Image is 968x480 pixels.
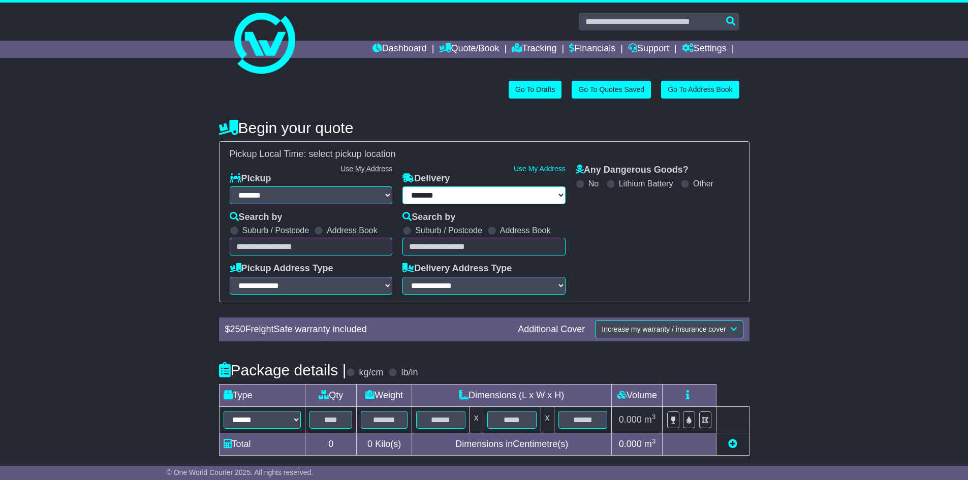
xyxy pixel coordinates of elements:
a: Go To Address Book [661,81,739,99]
h4: Package details | [219,362,347,378]
sup: 3 [652,437,656,445]
span: 0.000 [619,414,642,425]
span: © One World Courier 2025. All rights reserved. [167,468,314,476]
span: 0 [367,439,372,449]
div: Additional Cover [513,324,590,335]
label: Other [693,179,713,188]
label: Address Book [500,226,551,235]
h4: Begin your quote [219,119,750,136]
td: Type [219,384,305,406]
span: Increase my warranty / insurance cover [602,325,726,333]
a: Financials [569,41,615,58]
td: x [470,406,483,433]
label: Any Dangerous Goods? [576,165,689,176]
a: Tracking [512,41,556,58]
label: Delivery [402,173,450,184]
td: Volume [612,384,663,406]
span: m [644,414,656,425]
label: Suburb / Postcode [415,226,482,235]
a: Settings [682,41,727,58]
td: Dimensions in Centimetre(s) [412,433,612,455]
label: Search by [402,212,455,223]
a: Quote/Book [439,41,499,58]
div: Pickup Local Time: [225,149,744,160]
label: Lithium Battery [619,179,673,188]
span: m [644,439,656,449]
a: Use My Address [514,165,566,173]
button: Increase my warranty / insurance cover [595,321,743,338]
label: No [588,179,599,188]
label: kg/cm [359,367,383,378]
td: Total [219,433,305,455]
span: 0.000 [619,439,642,449]
label: Pickup [230,173,271,184]
a: Add new item [728,439,737,449]
td: Kilo(s) [357,433,412,455]
label: lb/in [401,367,418,378]
div: $ FreightSafe warranty included [220,324,513,335]
td: Dimensions (L x W x H) [412,384,612,406]
td: Weight [357,384,412,406]
td: Qty [305,384,357,406]
sup: 3 [652,413,656,421]
a: Dashboard [372,41,427,58]
a: Go To Drafts [509,81,561,99]
label: Pickup Address Type [230,263,333,274]
a: Support [628,41,669,58]
label: Delivery Address Type [402,263,512,274]
label: Address Book [327,226,378,235]
td: 0 [305,433,357,455]
span: select pickup location [309,149,396,159]
td: x [541,406,554,433]
a: Go To Quotes Saved [572,81,651,99]
label: Search by [230,212,283,223]
label: Suburb / Postcode [242,226,309,235]
a: Use My Address [340,165,392,173]
span: 250 [230,324,245,334]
